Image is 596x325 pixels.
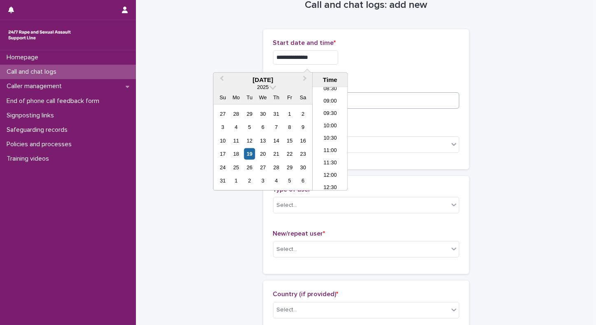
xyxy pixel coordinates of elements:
[217,108,228,119] div: Choose Sunday, July 27th, 2025
[257,84,269,90] span: 2025
[271,122,282,133] div: Choose Thursday, August 7th, 2025
[284,161,295,173] div: Choose Friday, August 29th, 2025
[313,108,348,120] li: 09:30
[284,175,295,186] div: Choose Friday, September 5th, 2025
[216,107,310,187] div: month 2025-08
[3,54,45,61] p: Homepage
[313,96,348,108] li: 09:00
[277,306,297,314] div: Select...
[244,148,255,159] div: Choose Tuesday, August 19th, 2025
[244,161,255,173] div: Choose Tuesday, August 26th, 2025
[273,291,339,297] span: Country (if provided)
[244,122,255,133] div: Choose Tuesday, August 5th, 2025
[244,92,255,103] div: Tu
[217,135,228,146] div: Choose Sunday, August 10th, 2025
[231,175,242,186] div: Choose Monday, September 1st, 2025
[313,145,348,157] li: 11:00
[3,97,106,105] p: End of phone call feedback form
[257,148,269,159] div: Choose Wednesday, August 20th, 2025
[284,148,295,159] div: Choose Friday, August 22nd, 2025
[284,135,295,146] div: Choose Friday, August 15th, 2025
[297,135,309,146] div: Choose Saturday, August 16th, 2025
[3,126,74,134] p: Safeguarding records
[271,148,282,159] div: Choose Thursday, August 21st, 2025
[315,76,345,84] div: Time
[284,122,295,133] div: Choose Friday, August 8th, 2025
[257,122,269,133] div: Choose Wednesday, August 6th, 2025
[244,135,255,146] div: Choose Tuesday, August 12th, 2025
[7,27,72,43] img: rhQMoQhaT3yELyF149Cw
[3,140,78,148] p: Policies and processes
[257,135,269,146] div: Choose Wednesday, August 13th, 2025
[271,161,282,173] div: Choose Thursday, August 28th, 2025
[231,92,242,103] div: Mo
[297,122,309,133] div: Choose Saturday, August 9th, 2025
[297,161,309,173] div: Choose Saturday, August 30th, 2025
[244,175,255,186] div: Choose Tuesday, September 2nd, 2025
[231,161,242,173] div: Choose Monday, August 25th, 2025
[271,92,282,103] div: Th
[257,108,269,119] div: Choose Wednesday, July 30th, 2025
[231,122,242,133] div: Choose Monday, August 4th, 2025
[277,245,297,254] div: Select...
[297,92,309,103] div: Sa
[217,92,228,103] div: Su
[213,76,312,84] div: [DATE]
[3,82,68,90] p: Caller management
[217,175,228,186] div: Choose Sunday, August 31st, 2025
[231,108,242,119] div: Choose Monday, July 28th, 2025
[313,83,348,96] li: 08:30
[3,68,63,76] p: Call and chat logs
[313,182,348,194] li: 12:30
[284,92,295,103] div: Fr
[297,148,309,159] div: Choose Saturday, August 23rd, 2025
[313,120,348,133] li: 10:00
[271,135,282,146] div: Choose Thursday, August 14th, 2025
[271,175,282,186] div: Choose Thursday, September 4th, 2025
[273,186,313,193] span: Type of user
[313,157,348,170] li: 11:30
[231,135,242,146] div: Choose Monday, August 11th, 2025
[217,148,228,159] div: Choose Sunday, August 17th, 2025
[257,175,269,186] div: Choose Wednesday, September 3rd, 2025
[257,161,269,173] div: Choose Wednesday, August 27th, 2025
[231,148,242,159] div: Choose Monday, August 18th, 2025
[297,175,309,186] div: Choose Saturday, September 6th, 2025
[273,230,325,237] span: New/repeat user
[297,108,309,119] div: Choose Saturday, August 2nd, 2025
[273,40,336,46] span: Start date and time
[271,108,282,119] div: Choose Thursday, July 31st, 2025
[3,112,61,119] p: Signposting links
[257,92,269,103] div: We
[277,201,297,210] div: Select...
[244,108,255,119] div: Choose Tuesday, July 29th, 2025
[214,74,227,87] button: Previous Month
[299,74,312,87] button: Next Month
[217,122,228,133] div: Choose Sunday, August 3rd, 2025
[217,161,228,173] div: Choose Sunday, August 24th, 2025
[313,170,348,182] li: 12:00
[284,108,295,119] div: Choose Friday, August 1st, 2025
[3,155,56,163] p: Training videos
[313,133,348,145] li: 10:30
